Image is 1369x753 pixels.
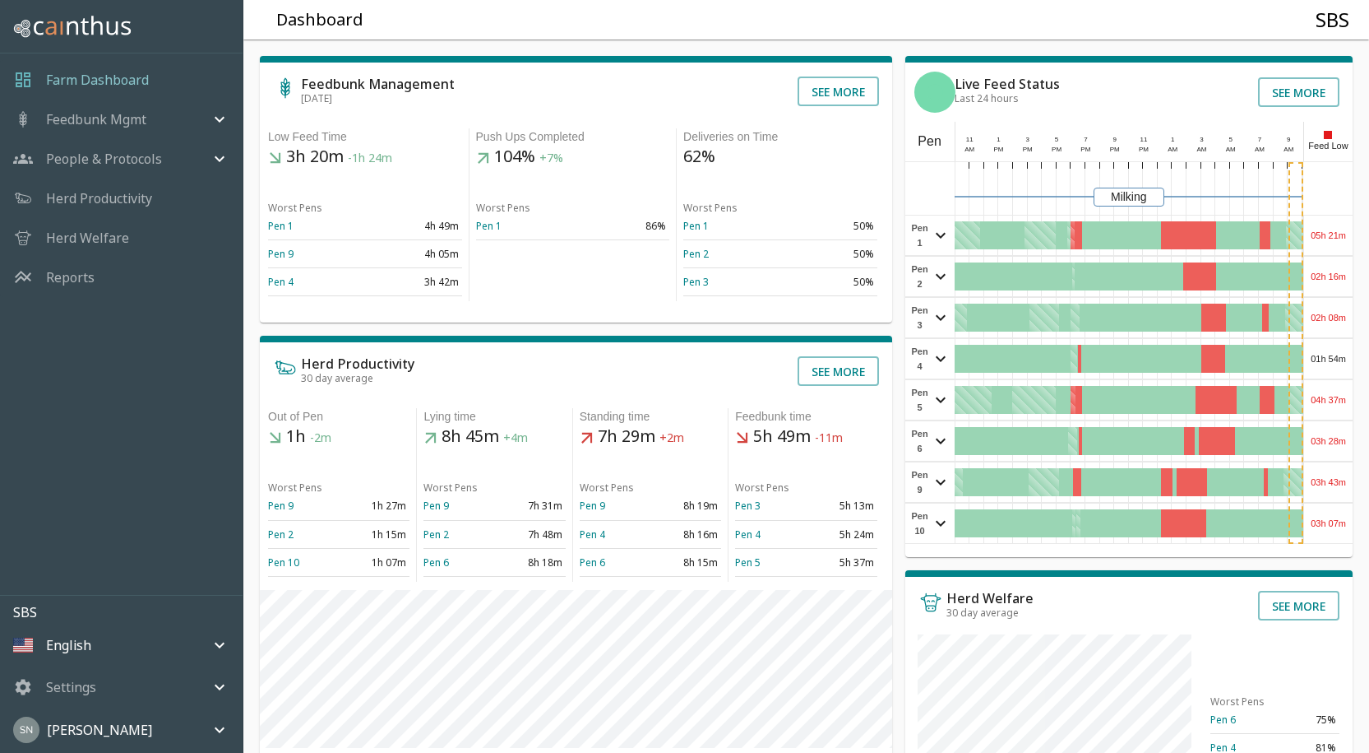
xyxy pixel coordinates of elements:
div: 02h 08m [1304,298,1353,337]
div: 3 [1020,135,1035,145]
span: Worst Pens [268,481,322,495]
td: 50% [780,268,877,296]
a: Pen 5 [735,555,761,569]
span: [DATE] [301,91,332,105]
span: AM [1168,146,1177,153]
a: Pen 9 [580,499,605,513]
div: 3 [1195,135,1209,145]
div: 9 [1282,135,1297,145]
span: Pen 3 [909,303,931,332]
span: AM [1255,146,1265,153]
span: AM [1283,146,1293,153]
td: 5h 13m [806,492,876,520]
p: SBS [13,602,243,622]
button: See more [1258,77,1339,107]
a: Herd Welfare [46,228,129,248]
div: Deliveries on Time [683,128,877,146]
a: Pen 1 [683,219,709,233]
a: Pen 2 [683,247,709,261]
td: 1h 27m [339,492,409,520]
div: Lying time [423,408,565,425]
h5: 8h 45m [423,425,565,449]
span: Worst Pens [735,481,789,495]
a: Pen 9 [268,247,294,261]
span: PM [1023,146,1033,153]
div: 11 [962,135,977,145]
td: 1h 15m [339,520,409,548]
td: 7h 48m [495,520,566,548]
div: Feedbunk time [735,408,876,425]
p: English [46,635,91,655]
div: 02h 16m [1304,257,1353,296]
div: 5 [1049,135,1064,145]
a: Pen 3 [683,275,709,289]
td: 3h 42m [365,268,462,296]
h6: Herd Productivity [301,357,414,370]
div: 04h 37m [1304,380,1353,420]
span: Pen 4 [909,344,931,374]
div: 03h 07m [1304,504,1353,543]
span: Pen 5 [909,385,931,415]
div: 01h 54m [1304,339,1353,379]
a: Pen 2 [423,528,449,542]
a: Pen 1 [476,219,502,233]
button: See more [798,77,879,106]
h5: 62% [683,146,877,168]
span: +4m [503,430,528,446]
h5: 1h [268,425,409,449]
h5: 5h 49m [735,425,876,449]
span: Worst Pens [268,201,322,215]
span: PM [1052,146,1061,153]
p: Reports [46,267,95,287]
p: Feedbunk Mgmt [46,109,146,129]
h5: Dashboard [276,9,363,31]
a: Pen 6 [1210,713,1236,727]
div: 7 [1252,135,1267,145]
a: Farm Dashboard [46,70,149,90]
span: -2m [310,430,331,446]
div: 03h 43m [1304,462,1353,502]
h6: Herd Welfare [946,592,1034,605]
a: Pen 6 [580,555,605,569]
span: Last 24 hours [955,91,1019,105]
p: [PERSON_NAME] [47,720,152,740]
span: Pen 9 [909,467,931,497]
div: 03h 28m [1304,421,1353,461]
div: Feed Low [1303,122,1353,161]
td: 50% [780,240,877,268]
span: AM [964,146,974,153]
div: 1 [1165,135,1180,145]
td: 7h 31m [495,492,566,520]
div: Pen [905,122,955,161]
div: Standing time [580,408,721,425]
td: 4h 05m [365,240,462,268]
span: PM [994,146,1004,153]
div: 5 [1223,135,1238,145]
a: Pen 10 [268,555,299,569]
h6: Feedbunk Management [301,77,455,91]
a: Pen 4 [735,528,761,542]
td: 4h 49m [365,212,462,240]
span: Pen 1 [909,221,931,250]
span: PM [1080,146,1090,153]
span: Pen 10 [909,509,931,538]
div: 11 [1136,135,1151,145]
a: Pen 9 [268,499,294,513]
td: 8h 19m [650,492,721,520]
span: Worst Pens [423,481,478,495]
span: Worst Pens [1210,695,1265,709]
div: Out of Pen [268,408,409,425]
a: Pen 4 [268,275,294,289]
button: See more [798,356,879,386]
div: 9 [1108,135,1122,145]
div: Push Ups Completed [476,128,670,146]
span: -1h 24m [348,151,392,166]
div: 1 [992,135,1006,145]
a: Herd Productivity [46,188,152,208]
img: 45cffdf61066f8072b93f09263145446 [13,717,39,743]
div: 05h 21m [1304,216,1353,255]
span: 30 day average [301,371,373,385]
span: Worst Pens [683,201,738,215]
